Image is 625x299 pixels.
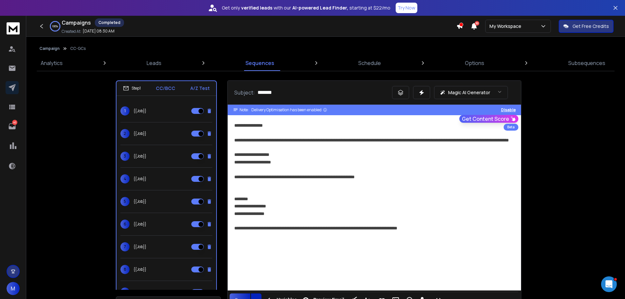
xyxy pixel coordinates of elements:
[7,282,20,295] button: M
[398,5,415,11] p: Try Now
[143,55,165,71] a: Leads
[7,22,20,34] img: logo
[573,23,609,30] p: Get Free Credits
[490,23,524,30] p: My Workspace
[222,5,390,11] p: Get only with our starting at $22/mo
[156,85,175,92] p: CC/BCC
[120,197,130,206] span: 5
[601,276,617,292] iframe: Intercom live chat
[120,242,130,251] span: 7
[12,120,17,125] p: 40
[292,5,348,11] strong: AI-powered Lead Finder,
[461,55,488,71] a: Options
[134,222,146,227] p: {{Job}}
[95,18,124,27] div: Completed
[120,174,130,183] span: 4
[134,176,146,182] p: {{Job}}
[120,288,130,297] span: 9
[241,5,272,11] strong: verified leads
[240,107,249,113] span: Note:
[358,59,381,67] p: Schedule
[475,21,479,26] span: 50
[120,129,130,138] span: 2
[134,267,146,272] p: {{Job}}
[6,120,19,133] a: 40
[70,46,86,51] p: CC-GCs
[123,85,141,91] div: Step 1
[134,199,146,204] p: {{Job}}
[568,59,605,67] p: Subsequences
[41,59,63,67] p: Analytics
[83,29,115,34] p: [DATE] 08:30 AM
[501,107,516,113] button: Disable
[134,154,146,159] p: {{Job}}
[120,106,130,116] span: 1
[37,55,67,71] a: Analytics
[134,131,146,136] p: {{Job}}
[120,152,130,161] span: 3
[134,244,146,249] p: {{Job}}
[559,20,614,33] button: Get Free Credits
[459,115,518,123] button: Get Content Score
[396,3,417,13] button: Try Now
[134,289,146,295] p: {{Job}}
[39,46,60,51] button: Campaign
[62,19,91,27] h1: Campaigns
[62,29,81,34] p: Created At:
[434,86,508,99] button: Magic AI Generator
[245,59,274,67] p: Sequences
[251,107,327,113] div: Delivery Optimisation has been enabled
[564,55,609,71] a: Subsequences
[120,265,130,274] span: 8
[147,59,161,67] p: Leads
[465,59,484,67] p: Options
[354,55,385,71] a: Schedule
[134,108,146,114] p: {{Job}}
[241,55,278,71] a: Sequences
[120,220,130,229] span: 6
[448,89,490,96] p: Magic AI Generator
[52,24,58,28] p: 100 %
[234,89,255,96] p: Subject:
[504,124,518,131] div: Beta
[190,85,210,92] p: A/Z Test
